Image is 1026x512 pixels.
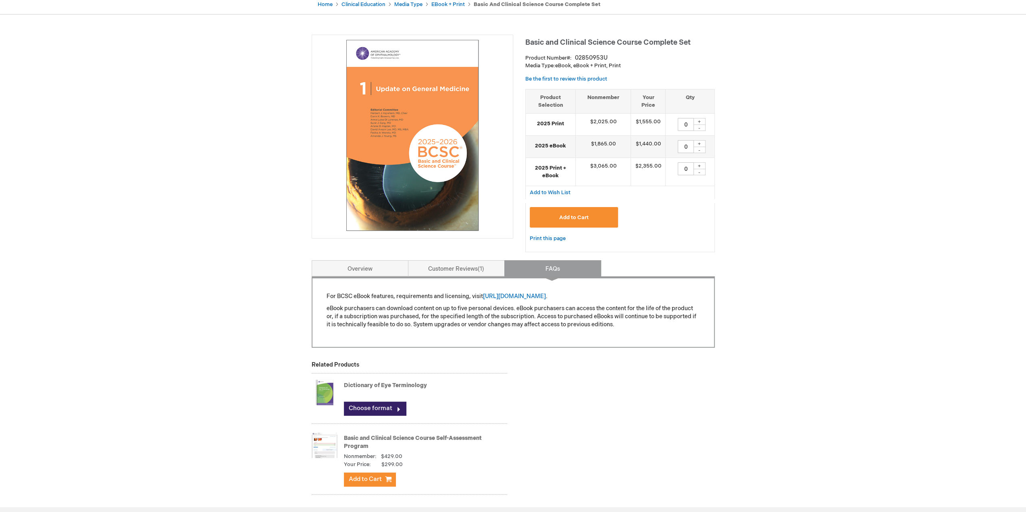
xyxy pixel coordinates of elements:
[312,361,359,368] strong: Related Products
[327,292,700,301] p: For BCSC eBook features, requirements and licensing, visit .
[525,62,555,69] strong: Media Type:
[678,118,694,131] input: Qty
[666,89,714,113] th: Qty
[530,189,570,196] a: Add to Wish List
[344,461,371,468] strong: Your Price:
[693,118,706,125] div: +
[631,158,666,186] td: $2,355.00
[431,1,465,8] a: eBook + Print
[530,120,572,128] strong: 2025 Print
[344,382,427,389] a: Dictionary of Eye Terminology
[576,89,631,113] th: Nonmember
[693,140,706,147] div: +
[525,38,691,47] span: Basic and Clinical Science Course Complete Set
[693,124,706,131] div: -
[693,147,706,153] div: -
[394,1,422,8] a: Media Type
[530,142,572,150] strong: 2025 eBook
[344,435,482,450] a: Basic and Clinical Science Course Self-Assessment Program
[559,214,589,221] span: Add to Cart
[526,89,576,113] th: Product Selection
[678,162,694,175] input: Qty
[341,1,385,8] a: Clinical Education
[349,475,382,483] span: Add to Cart
[312,260,408,276] a: Overview
[631,136,666,158] td: $1,440.00
[678,140,694,153] input: Qty
[575,54,608,62] div: 02850953U
[381,453,402,460] span: $429.00
[316,39,509,232] img: Basic and Clinical Science Course Complete Set
[344,473,395,486] button: Add to Cart
[408,260,505,276] a: Customer Reviews1
[631,114,666,136] td: $1,555.00
[344,402,406,415] a: Choose format
[693,162,706,169] div: +
[576,136,631,158] td: $1,865.00
[504,260,601,276] a: FAQs
[478,265,484,272] span: 1
[525,62,715,70] p: eBook, eBook + Print, Print
[631,89,666,113] th: Your Price
[530,164,572,179] strong: 2025 Print + eBook
[318,1,333,8] a: Home
[576,114,631,136] td: $2,025.00
[312,429,337,461] img: Basic and Clinical Science Course Self-Assessment Program
[372,461,403,468] span: $299.00
[327,305,700,329] p: eBook purchasers can download content on up to five personal devices. eBook purchasers can access...
[344,453,377,460] strong: Nonmember:
[576,158,631,186] td: $3,065.00
[483,293,546,300] a: [URL][DOMAIN_NAME]
[474,1,600,8] strong: Basic and Clinical Science Course Complete Set
[530,234,566,244] a: Print this page
[525,55,572,61] strong: Product Number
[525,76,607,82] a: Be the first to review this product
[693,169,706,175] div: -
[530,207,618,228] button: Add to Cart
[312,376,337,408] img: Dictionary of Eye Terminology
